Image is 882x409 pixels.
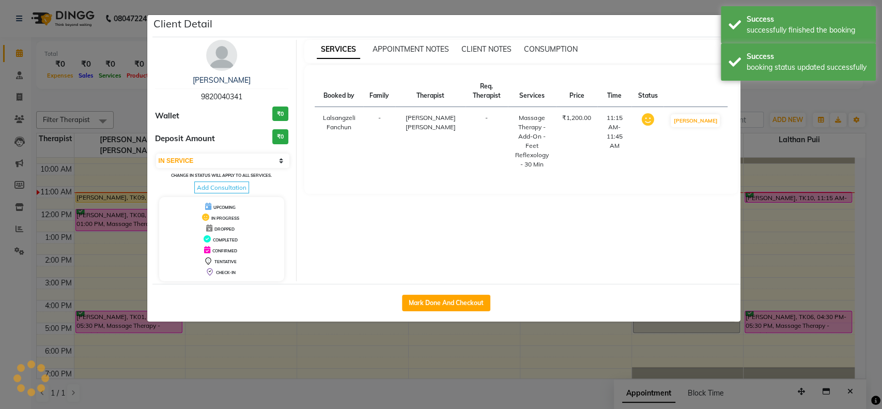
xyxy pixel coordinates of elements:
div: Success [747,14,868,25]
span: APPOINTMENT NOTES [373,44,449,54]
th: Booked by [315,75,363,107]
span: 9820040341 [201,92,242,101]
button: Mark Done And Checkout [402,295,490,311]
div: ₹1,200.00 [562,113,591,123]
td: 11:15 AM-11:45 AM [597,107,631,176]
span: SERVICES [317,40,360,59]
th: Req. Therapist [466,75,508,107]
td: - [363,107,395,176]
span: Deposit Amount [155,133,215,145]
div: Massage Therapy - Add-On - Feet Reflexology - 30 Min [514,113,550,169]
div: Success [747,51,868,62]
button: [PERSON_NAME] [671,114,720,127]
a: [PERSON_NAME] [193,75,251,85]
span: Wallet [155,110,179,122]
span: Add Consultation [194,181,249,193]
small: Change in status will apply to all services. [171,173,272,178]
th: Status [631,75,663,107]
th: Services [508,75,556,107]
h3: ₹0 [272,129,288,144]
span: COMPLETED [213,237,238,243]
h5: Client Detail [153,16,212,32]
th: Family [363,75,395,107]
span: CONFIRMED [212,248,237,253]
span: [PERSON_NAME] [PERSON_NAME] [405,114,455,131]
div: successfully finished the booking [747,25,868,36]
span: DROPPED [214,226,235,232]
img: avatar [206,40,237,71]
span: UPCOMING [213,205,236,210]
div: booking status updated successfully [747,62,868,73]
span: IN PROGRESS [211,216,239,221]
th: Time [597,75,631,107]
span: CHECK-IN [216,270,236,275]
span: CONSUMPTION [524,44,578,54]
span: CLIENT NOTES [461,44,512,54]
h3: ₹0 [272,107,288,122]
span: TENTATIVE [214,259,237,264]
th: Price [556,75,597,107]
td: - [466,107,508,176]
td: Lalsangzeli Fanchun [315,107,363,176]
th: Therapist [395,75,465,107]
